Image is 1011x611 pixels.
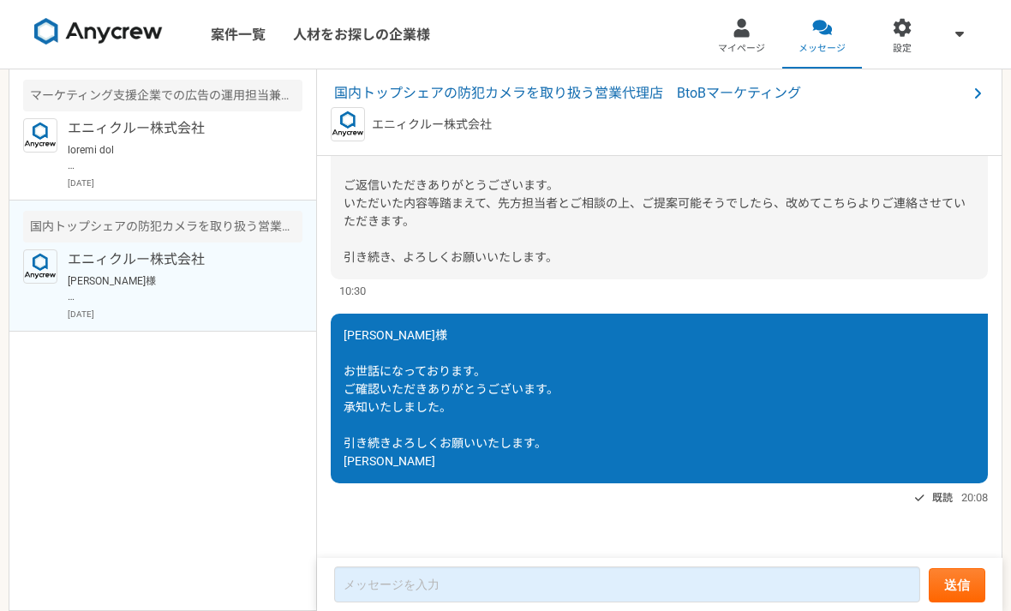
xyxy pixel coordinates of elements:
p: [DATE] [68,308,302,320]
div: マーケティング支援企業での広告の運用担当兼フロント営業 [23,80,302,111]
p: loremi dol sitametconsectetu。 adip。 elitseddoe、TemporincIdiduntutlaboreetd、magnaaliquaenim。 ・Admi... [68,142,279,173]
span: 国内トップシェアの防犯カメラを取り扱う営業代理店 BtoBマーケティング [334,83,967,104]
img: logo_text_blue_01.png [331,107,365,141]
span: 既読 [932,488,953,508]
p: エニィクルー株式会社 [68,118,279,139]
img: logo_text_blue_01.png [23,118,57,153]
p: [DATE] [68,177,302,189]
div: 国内トップシェアの防犯カメラを取り扱う営業代理店 BtoBマーケティング [23,211,302,243]
p: [PERSON_NAME]様 お世話になっております。 ご確認いただきありがとうございます。 承知いたしました。 引き続きよろしくお願いいたします。 [PERSON_NAME] [68,273,279,304]
p: エニィクルー株式会社 [372,116,492,134]
img: 8DqYSo04kwAAAAASUVORK5CYII= [34,18,163,45]
span: [PERSON_NAME]様 ご返信いただきありがとうございます。 いただいた内容等踏まえて、先方担当者とご相談の上、ご提案可能そうでしたら、改めてこちらよりご連絡させていただきます。 引き続き... [344,142,966,264]
span: マイページ [718,42,765,56]
button: 送信 [929,568,985,602]
span: 10:30 [339,283,366,299]
span: メッセージ [799,42,846,56]
p: エニィクルー株式会社 [68,249,279,270]
span: [PERSON_NAME]様 お世話になっております。 ご確認いただきありがとうございます。 承知いたしました。 引き続きよろしくお願いいたします。 [PERSON_NAME] [344,328,559,468]
span: 20:08 [961,489,988,506]
img: logo_text_blue_01.png [23,249,57,284]
span: 設定 [893,42,912,56]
